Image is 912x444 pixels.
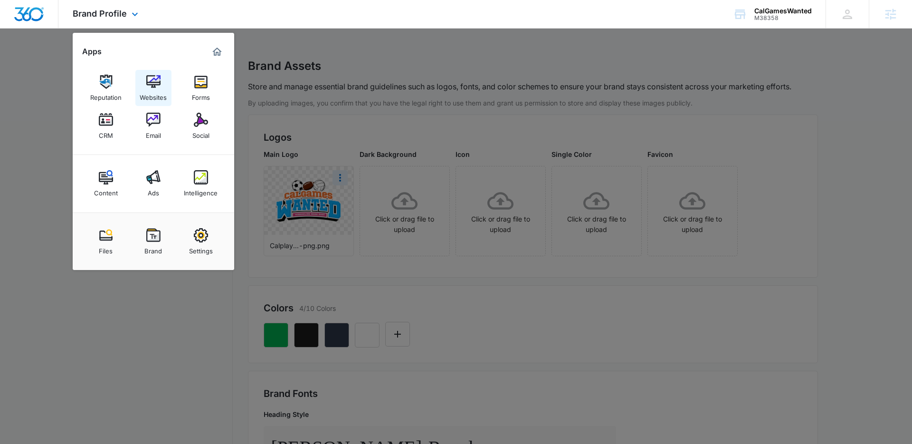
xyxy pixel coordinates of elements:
div: Forms [192,89,210,101]
div: Content [94,184,118,197]
a: Social [183,108,219,144]
a: Ads [135,165,171,202]
a: Intelligence [183,165,219,202]
a: Forms [183,70,219,106]
div: account id [754,15,812,21]
div: Settings [189,242,213,255]
div: Social [192,127,209,139]
div: Files [99,242,113,255]
div: Email [146,127,161,139]
div: Reputation [90,89,122,101]
a: Content [88,165,124,202]
div: CRM [99,127,113,139]
a: Settings [183,223,219,260]
div: account name [754,7,812,15]
a: CRM [88,108,124,144]
a: Reputation [88,70,124,106]
a: Marketing 360® Dashboard [209,44,225,59]
a: Websites [135,70,171,106]
div: Websites [140,89,167,101]
span: Brand Profile [73,9,127,19]
div: Brand [144,242,162,255]
a: Brand [135,223,171,260]
div: Intelligence [184,184,218,197]
a: Files [88,223,124,260]
a: Email [135,108,171,144]
h2: Apps [82,47,102,56]
div: Ads [148,184,159,197]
